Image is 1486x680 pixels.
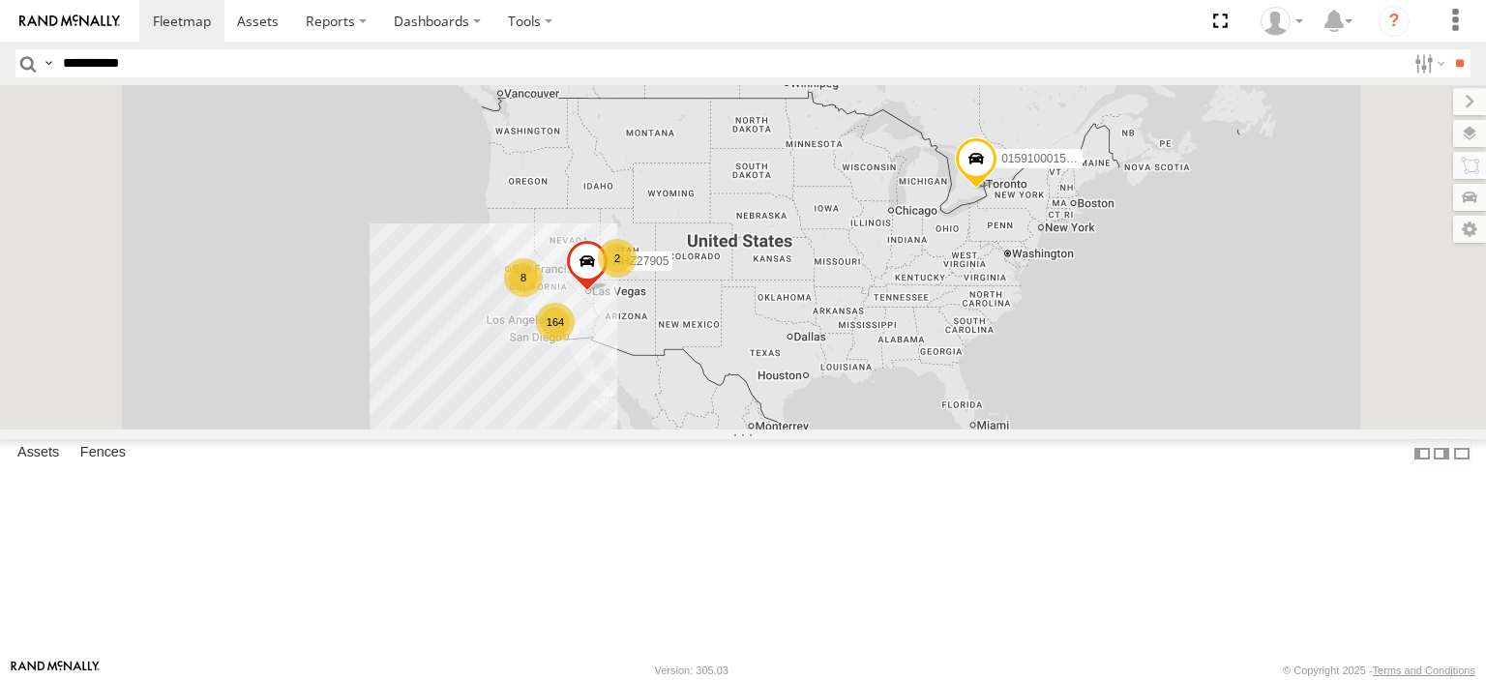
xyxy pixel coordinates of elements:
[612,255,669,269] span: NHZ27905
[1452,439,1471,467] label: Hide Summary Table
[1254,7,1310,36] div: Zulema McIntosch
[41,49,56,77] label: Search Query
[1412,439,1432,467] label: Dock Summary Table to the Left
[536,303,575,341] div: 164
[1001,152,1098,165] span: 015910001545733
[1379,6,1410,37] i: ?
[1373,665,1475,676] a: Terms and Conditions
[1453,216,1486,243] label: Map Settings
[11,661,100,680] a: Visit our Website
[8,440,69,467] label: Assets
[1432,439,1451,467] label: Dock Summary Table to the Right
[504,258,543,297] div: 8
[655,665,728,676] div: Version: 305.03
[71,440,135,467] label: Fences
[1407,49,1448,77] label: Search Filter Options
[1283,665,1475,676] div: © Copyright 2025 -
[19,15,120,28] img: rand-logo.svg
[598,239,637,278] div: 2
